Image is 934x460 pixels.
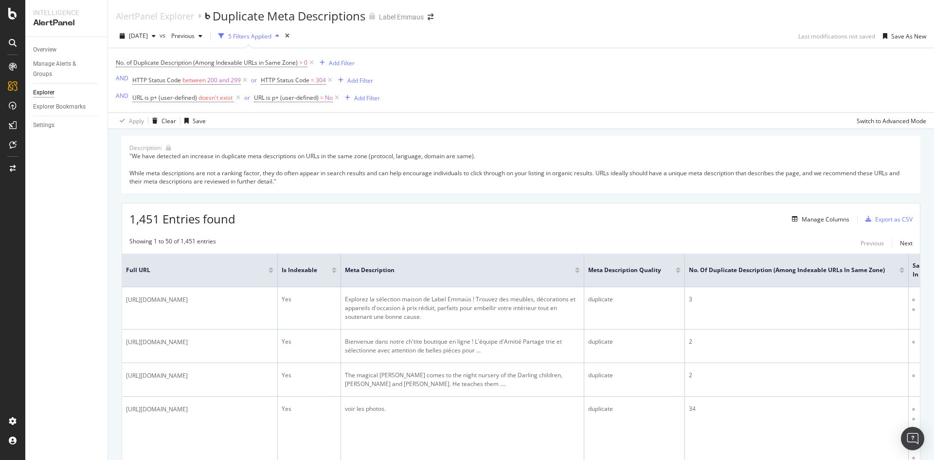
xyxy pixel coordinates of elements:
[802,215,849,223] div: Manage Columns
[126,405,188,414] span: [URL][DOMAIN_NAME]
[689,295,904,304] div: 3
[182,76,206,84] span: between
[129,32,148,40] span: 2025 Sep. 24th
[160,31,167,39] span: vs
[875,215,913,223] div: Export as CSV
[798,32,875,40] div: Last modifications not saved
[126,337,188,347] span: [URL][DOMAIN_NAME]
[132,76,181,84] span: HTTP Status Code
[215,28,283,44] button: 5 Filters Applied
[207,74,241,87] span: 200 and 299
[345,337,580,355] div: Bienvenue dans notre ch'tite boutique en ligne ! L'équipe d'Amitié Partage trie et sélectionne av...
[282,266,317,275] span: Is Indexable
[900,237,913,249] button: Next
[347,76,373,85] div: Add Filter
[33,45,101,55] a: Overview
[689,405,904,413] div: 34
[116,11,194,21] a: AlertPanel Explorer
[251,76,257,84] div: or
[33,18,100,29] div: AlertPanel
[261,76,309,84] span: HTTP Status Code
[689,266,885,275] span: No. of Duplicate Description (Among Indexable URLs in Same Zone)
[588,405,681,413] div: duplicate
[345,371,580,388] div: The magical [PERSON_NAME] comes to the night nursery of the Darling children, [PERSON_NAME] and [...
[311,76,314,84] span: =
[254,93,319,102] span: URL is p+ (user-defined)
[116,58,298,67] span: No. of Duplicate Description (Among Indexable URLs in Same Zone)
[879,28,926,44] button: Save As New
[251,75,257,85] button: or
[198,93,233,102] span: doesn't exist
[33,102,86,112] div: Explorer Bookmarks
[861,237,884,249] button: Previous
[162,117,176,125] div: Clear
[689,337,904,346] div: 2
[900,239,913,247] div: Next
[282,337,337,346] div: Yes
[33,45,56,55] div: Overview
[33,88,54,98] div: Explorer
[126,266,254,275] span: Full URL
[228,32,271,40] div: 5 Filters Applied
[788,213,849,225] button: Manage Columns
[116,28,160,44] button: [DATE]
[116,74,128,82] div: AND
[588,295,681,304] div: duplicate
[857,117,926,125] div: Switch to Advanced Mode
[341,92,380,104] button: Add Filter
[320,93,323,102] span: =
[33,120,54,130] div: Settings
[329,59,355,67] div: Add Filter
[244,93,250,102] button: or
[33,88,101,98] a: Explorer
[126,371,188,381] span: [URL][DOMAIN_NAME]
[316,74,326,87] span: 304
[901,427,924,450] div: Open Intercom Messenger
[33,102,101,112] a: Explorer Bookmarks
[588,266,661,275] span: Meta Description Quality
[354,94,380,102] div: Add Filter
[129,152,913,185] div: "We have detected an increase in duplicate meta descriptions on URLs in the same zone (protocol, ...
[148,113,176,129] button: Clear
[129,211,235,227] span: 1,451 Entries found
[588,337,681,346] div: duplicate
[304,56,307,70] span: 0
[180,113,206,129] button: Save
[33,59,101,79] a: Manage Alerts & Groups
[116,74,128,83] button: AND
[116,113,144,129] button: Apply
[213,8,365,24] div: Duplicate Meta Descriptions
[167,28,206,44] button: Previous
[853,113,926,129] button: Switch to Advanced Mode
[167,32,195,40] span: Previous
[282,371,337,380] div: Yes
[345,405,580,413] div: voir les photos.
[129,117,144,125] div: Apply
[345,295,580,321] div: Explorez la sélection maison de Label Emmaüs ! Trouvez des meubles, décorations et appareils d'oc...
[282,295,337,304] div: Yes
[33,59,91,79] div: Manage Alerts & Groups
[862,211,913,227] button: Export as CSV
[132,93,197,102] span: URL is p+ (user-defined)
[299,58,303,67] span: >
[379,12,424,22] div: Label Emmaus
[689,371,904,380] div: 2
[334,74,373,86] button: Add Filter
[325,91,333,105] span: No
[33,120,101,130] a: Settings
[283,31,291,41] div: times
[33,8,100,18] div: Intelligence
[126,295,188,305] span: [URL][DOMAIN_NAME]
[428,14,433,20] div: arrow-right-arrow-left
[116,91,128,100] button: AND
[193,117,206,125] div: Save
[129,237,216,249] div: Showing 1 to 50 of 1,451 entries
[588,371,681,380] div: duplicate
[345,266,560,275] span: Meta Description
[129,144,162,152] div: Description:
[861,239,884,247] div: Previous
[316,57,355,69] button: Add Filter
